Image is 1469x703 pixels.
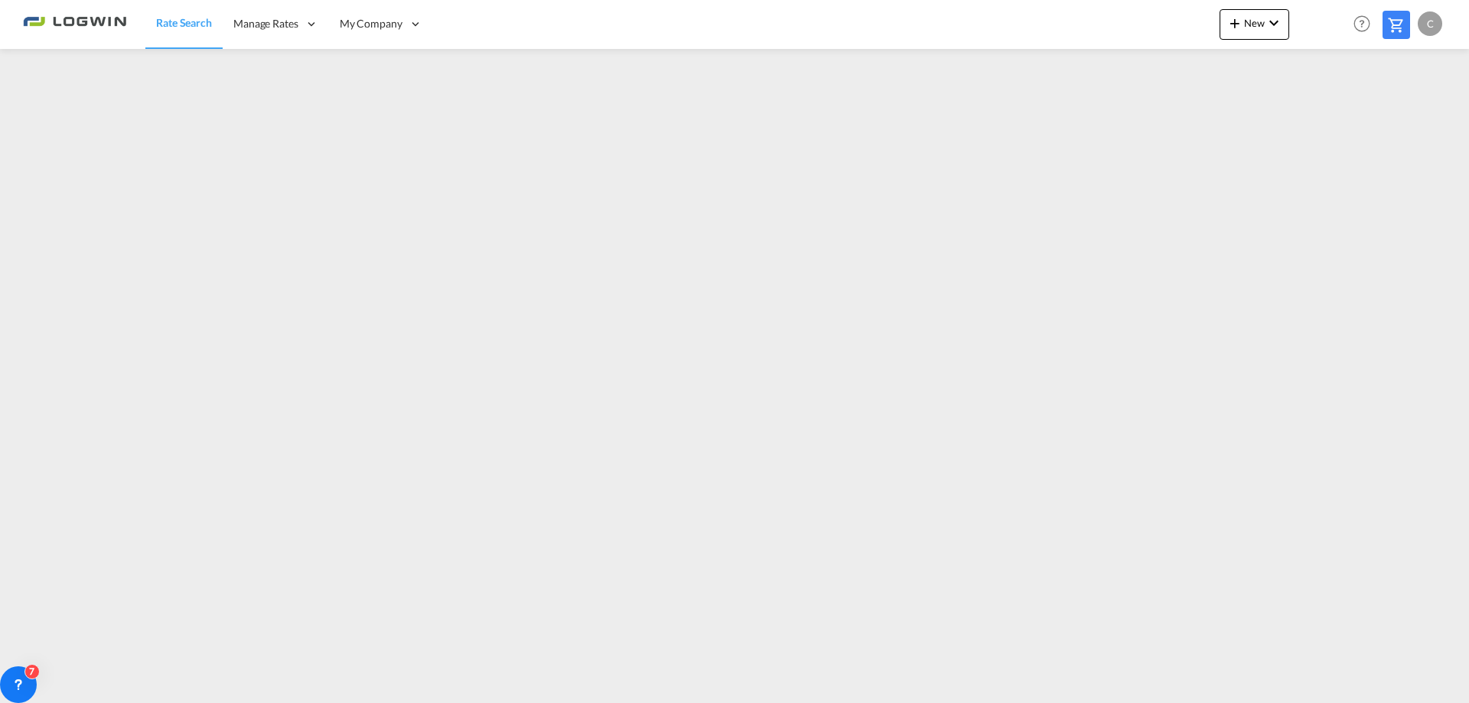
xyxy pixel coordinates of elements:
[1220,9,1289,40] button: icon-plus 400-fgNewicon-chevron-down
[1265,14,1283,32] md-icon: icon-chevron-down
[1349,11,1383,38] div: Help
[340,16,402,31] span: My Company
[1418,11,1442,36] div: C
[23,7,126,41] img: 2761ae10d95411efa20a1f5e0282d2d7.png
[156,16,212,29] span: Rate Search
[233,16,298,31] span: Manage Rates
[1226,14,1244,32] md-icon: icon-plus 400-fg
[1226,17,1283,29] span: New
[1349,11,1375,37] span: Help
